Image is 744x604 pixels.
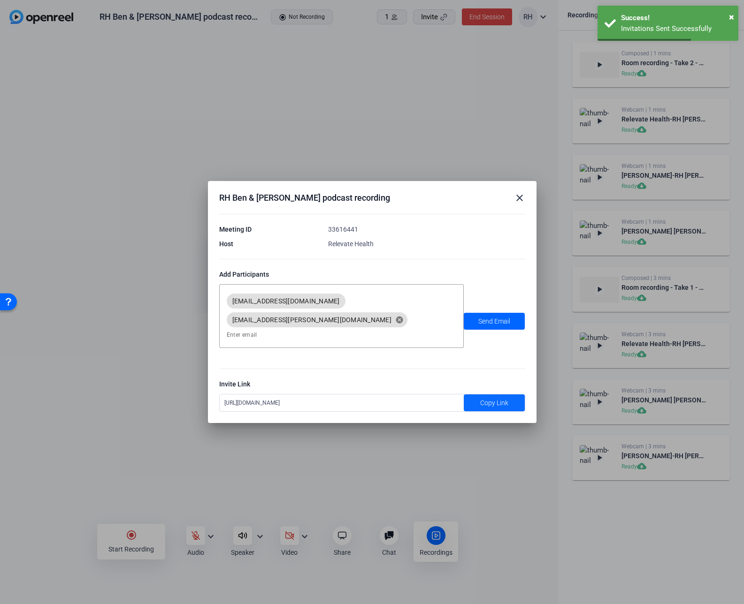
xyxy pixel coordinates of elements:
[227,329,457,340] input: Enter email
[514,192,525,204] mat-icon: close
[328,225,525,234] div: 33616441
[621,23,731,34] div: Invitations Sent Successfully
[480,398,508,408] span: Copy Link
[478,317,510,326] span: Send Email
[219,379,525,389] div: Invite Link
[219,239,318,249] div: Host
[232,315,391,325] span: [EMAIL_ADDRESS][PERSON_NAME][DOMAIN_NAME]
[391,316,407,324] mat-icon: cancel
[464,394,525,411] button: Copy Link
[219,225,318,234] div: Meeting ID
[220,394,464,411] div: [URL][DOMAIN_NAME]
[328,239,525,249] div: Relevate Health
[232,296,340,306] span: [EMAIL_ADDRESS][DOMAIN_NAME]
[729,10,734,24] button: Close
[219,270,525,279] div: Add Participants
[464,313,525,330] button: Send Email
[219,192,390,204] div: RH Ben & [PERSON_NAME] podcast recording
[621,13,731,23] div: Success!
[729,11,734,23] span: ×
